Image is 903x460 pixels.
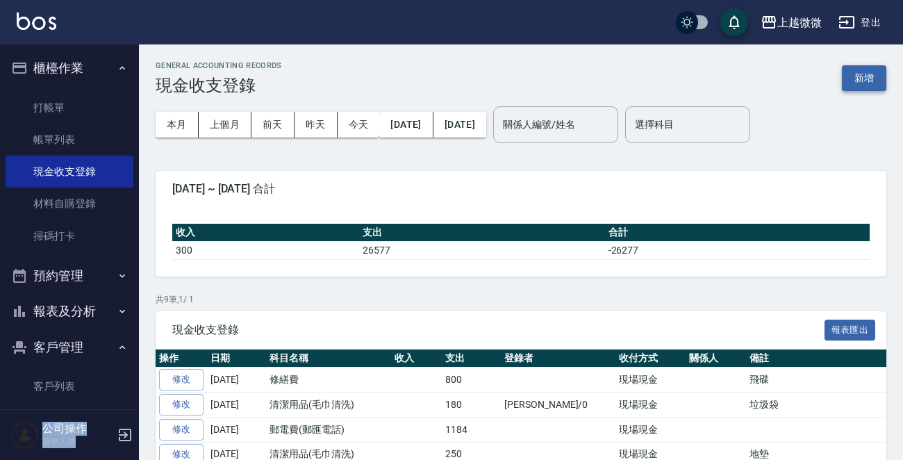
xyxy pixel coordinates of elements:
td: 現場現金 [615,417,686,442]
td: [PERSON_NAME]/0 [501,393,615,418]
a: 修改 [159,369,204,391]
h3: 現金收支登錄 [156,76,282,95]
th: 合計 [605,224,870,242]
button: 今天 [338,112,380,138]
a: 打帳單 [6,92,133,124]
button: 客戶管理 [6,329,133,365]
th: 登錄者 [501,350,615,368]
td: 郵電費(郵匯電話) [266,417,391,442]
button: 預約管理 [6,258,133,294]
th: 收入 [391,350,442,368]
td: 26577 [359,241,604,259]
td: [DATE] [207,393,266,418]
button: 上個月 [199,112,251,138]
td: [DATE] [207,368,266,393]
p: 共 9 筆, 1 / 1 [156,293,886,306]
img: Logo [17,13,56,30]
button: save [720,8,748,36]
td: 300 [172,241,359,259]
td: -26277 [605,241,870,259]
th: 收付方式 [615,350,686,368]
a: 材料自購登錄 [6,188,133,220]
button: [DATE] [433,112,486,138]
button: 新增 [842,65,886,91]
button: 本月 [156,112,199,138]
th: 日期 [207,350,266,368]
a: 新增 [842,71,886,84]
td: 清潔用品(毛巾清洗) [266,393,391,418]
button: 報表及分析 [6,293,133,329]
span: 現金收支登錄 [172,323,825,337]
td: 1184 [442,417,501,442]
th: 支出 [359,224,604,242]
td: 修繕費 [266,368,391,393]
button: 櫃檯作業 [6,50,133,86]
a: 修改 [159,394,204,416]
td: 180 [442,393,501,418]
td: 800 [442,368,501,393]
td: 現場現金 [615,393,686,418]
button: 上越微微 [755,8,827,37]
h2: GENERAL ACCOUNTING RECORDS [156,61,282,70]
a: 帳單列表 [6,124,133,156]
span: [DATE] ~ [DATE] 合計 [172,182,870,196]
button: 昨天 [295,112,338,138]
button: 報表匯出 [825,320,876,341]
a: 修改 [159,419,204,441]
img: Person [11,421,39,449]
h5: 公司操作 [42,422,113,436]
th: 操作 [156,350,207,368]
button: [DATE] [379,112,433,138]
a: 卡券管理 [6,403,133,435]
a: 現金收支登錄 [6,156,133,188]
th: 科目名稱 [266,350,391,368]
td: [DATE] [207,417,266,442]
p: 服務人員 [42,436,113,448]
th: 收入 [172,224,359,242]
a: 客戶列表 [6,370,133,402]
a: 掃碼打卡 [6,220,133,252]
div: 上越微微 [777,14,822,31]
th: 關係人 [686,350,746,368]
button: 前天 [251,112,295,138]
th: 支出 [442,350,501,368]
a: 報表匯出 [825,322,876,336]
td: 現場現金 [615,368,686,393]
button: 登出 [833,10,886,35]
